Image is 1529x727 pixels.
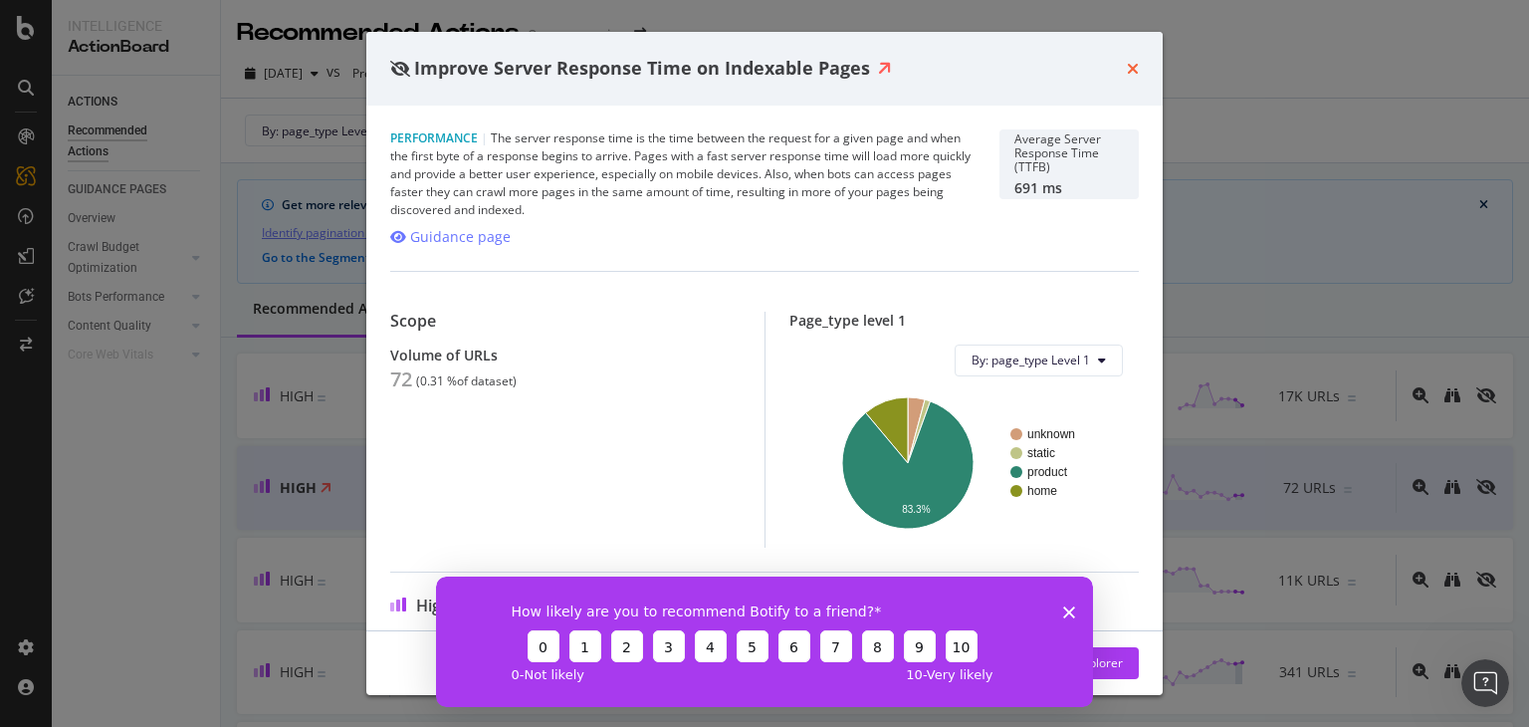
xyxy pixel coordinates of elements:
[481,129,488,146] span: |
[805,392,1116,532] svg: A chart.
[390,129,976,219] div: The server response time is the time between the request for a given page and when the first byte...
[390,347,741,363] div: Volume of URLs
[972,352,1090,368] span: By: page_type Level 1
[390,312,741,331] div: Scope
[414,56,870,80] span: Improve Server Response Time on Indexable Pages
[1027,465,1068,479] text: product
[1014,179,1124,196] div: 691 ms
[1461,659,1509,707] iframe: Intercom live chat
[416,597,564,615] span: High Priority Action
[1014,132,1124,174] div: Average Server Response Time (TTFB)
[390,227,511,247] a: Guidance page
[390,129,478,146] span: Performance
[366,32,1163,695] div: modal
[902,504,930,515] text: 83.3%
[1127,56,1139,82] div: times
[410,227,511,247] div: Guidance page
[1027,427,1075,441] text: unknown
[955,345,1123,376] button: By: page_type Level 1
[1027,446,1055,460] text: static
[390,61,410,77] div: eye-slash
[789,312,1140,329] div: Page_type level 1
[1027,484,1057,498] text: home
[436,577,1093,707] iframe: Survey from Botify
[416,374,517,388] div: ( 0.31 % of dataset )
[390,367,412,391] div: 72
